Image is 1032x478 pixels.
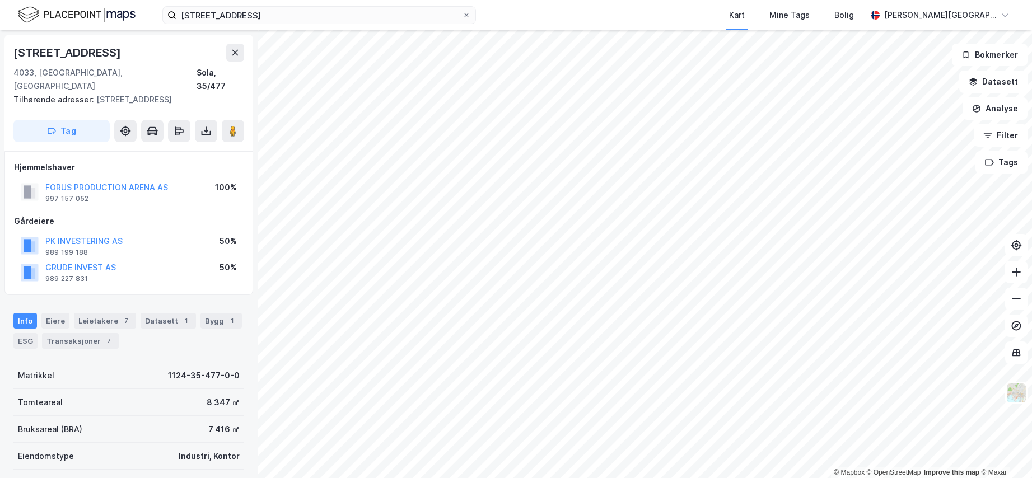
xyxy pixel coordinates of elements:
div: Matrikkel [18,369,54,382]
button: Tags [975,151,1028,174]
div: Kontrollprogram for chat [976,424,1032,478]
div: 4033, [GEOGRAPHIC_DATA], [GEOGRAPHIC_DATA] [13,66,197,93]
img: Z [1006,382,1027,404]
div: Transaksjoner [42,333,119,349]
iframe: Chat Widget [976,424,1032,478]
span: Tilhørende adresser: [13,95,96,104]
div: 997 157 052 [45,194,88,203]
div: Eiere [41,313,69,329]
div: 7 416 ㎡ [208,423,240,436]
div: Info [13,313,37,329]
div: [STREET_ADDRESS] [13,44,123,62]
div: 8 347 ㎡ [207,396,240,409]
div: 989 199 188 [45,248,88,257]
div: 50% [220,235,237,248]
div: 7 [120,315,132,326]
div: Bolig [834,8,854,22]
a: Mapbox [834,468,865,476]
a: Improve this map [924,468,979,476]
button: Bokmerker [952,44,1028,66]
div: 989 227 831 [45,274,88,283]
div: [STREET_ADDRESS] [13,93,235,106]
div: 100% [215,181,237,194]
div: Eiendomstype [18,449,74,463]
div: Tomteareal [18,396,63,409]
div: Sola, 35/477 [197,66,244,93]
div: Bygg [200,313,242,329]
a: OpenStreetMap [867,468,921,476]
div: Industri, Kontor [179,449,240,463]
div: Kart [729,8,745,22]
div: Hjemmelshaver [14,161,244,174]
div: Mine Tags [769,8,810,22]
button: Datasett [959,71,1028,93]
input: Søk på adresse, matrikkel, gårdeiere, leietakere eller personer [176,7,462,24]
div: [PERSON_NAME][GEOGRAPHIC_DATA] [884,8,996,22]
div: 50% [220,261,237,274]
div: 1 [226,315,237,326]
button: Filter [974,124,1028,147]
div: 1124-35-477-0-0 [168,369,240,382]
div: 7 [103,335,114,346]
img: logo.f888ab2527a4732fd821a326f86c7f29.svg [18,5,136,25]
button: Tag [13,120,110,142]
div: 1 [180,315,192,326]
div: ESG [13,333,38,349]
div: Datasett [141,313,196,329]
div: Leietakere [74,313,136,329]
button: Analyse [963,97,1028,120]
div: Bruksareal (BRA) [18,423,82,436]
div: Gårdeiere [14,214,244,228]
